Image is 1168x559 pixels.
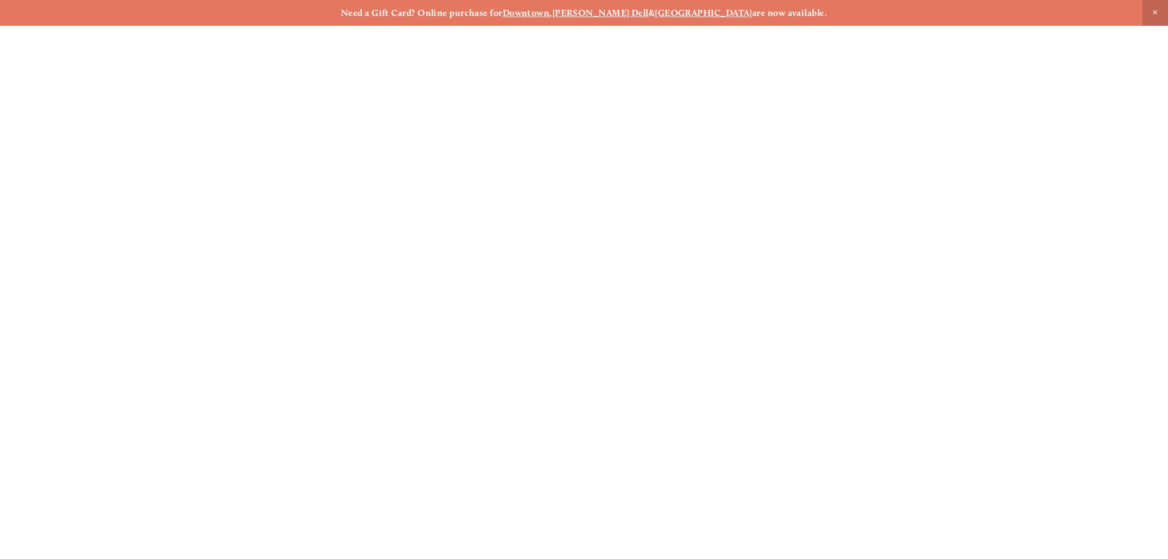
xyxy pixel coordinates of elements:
[655,7,752,18] a: [GEOGRAPHIC_DATA]
[503,7,550,18] a: Downtown
[549,7,552,18] strong: ,
[752,7,827,18] strong: are now available.
[341,7,503,18] strong: Need a Gift Card? Online purchase for
[552,7,649,18] a: [PERSON_NAME] Dell
[649,7,655,18] strong: &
